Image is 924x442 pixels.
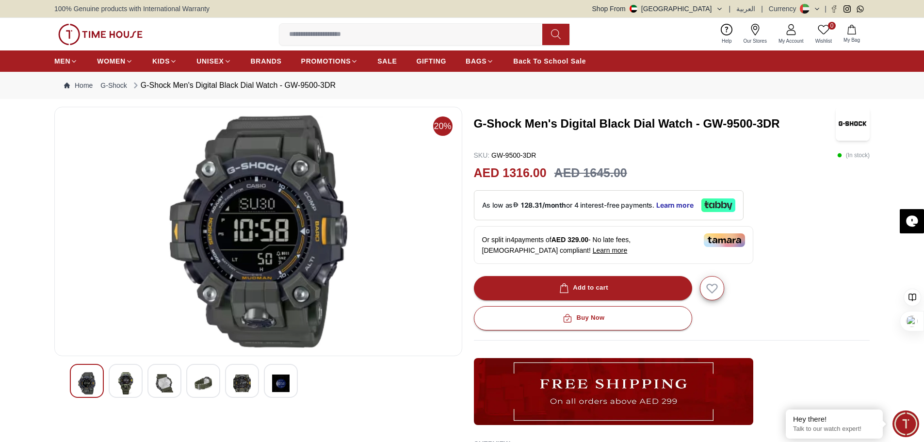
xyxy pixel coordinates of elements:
a: BRANDS [251,52,282,70]
a: Instagram [843,5,851,13]
span: SALE [377,56,397,66]
span: | [825,4,827,14]
button: العربية [736,4,755,14]
span: Wishlist [811,37,836,45]
span: SKU : [474,151,490,159]
span: Our Stores [740,37,771,45]
span: BRANDS [251,56,282,66]
span: My Account [775,37,808,45]
span: 0 [828,22,836,30]
img: G-Shock Men's Digital Black Dial Watch - GW-9500-3DR [195,372,212,394]
img: United Arab Emirates [630,5,637,13]
img: G-Shock Men's Digital Black Dial Watch - GW-9500-3DR [233,372,251,394]
div: Or split in 4 payments of - No late fees, [DEMOGRAPHIC_DATA] compliant! [474,226,753,264]
a: Help [716,22,738,47]
span: MEN [54,56,70,66]
span: 20% [433,116,453,136]
a: Facebook [830,5,838,13]
nav: Breadcrumb [54,72,870,99]
div: G-Shock Men's Digital Black Dial Watch - GW-9500-3DR [131,80,336,91]
div: Add to cart [557,282,608,294]
div: Buy Now [561,312,604,324]
a: WOMEN [97,52,133,70]
img: G-Shock Men's Digital Black Dial Watch - GW-9500-3DR [272,372,290,394]
a: Back To School Sale [513,52,586,70]
a: G-Shock [100,81,127,90]
a: Whatsapp [857,5,864,13]
a: Home [64,81,93,90]
span: KIDS [152,56,170,66]
p: ( In stock ) [837,150,870,160]
a: PROMOTIONS [301,52,358,70]
span: My Bag [840,36,864,44]
a: KIDS [152,52,177,70]
img: ... [474,358,753,425]
img: G-Shock Men's Digital Black Dial Watch - GW-9500-3DR [78,372,96,394]
span: WOMEN [97,56,126,66]
img: G-Shock Men's Digital Black Dial Watch - GW-9500-3DR [156,372,173,394]
p: GW-9500-3DR [474,150,536,160]
img: G-Shock Men's Digital Black Dial Watch - GW-9500-3DR [63,115,454,348]
h3: AED 1645.00 [554,164,627,182]
h2: AED 1316.00 [474,164,547,182]
span: | [761,4,763,14]
button: Buy Now [474,306,692,330]
a: MEN [54,52,78,70]
div: Currency [769,4,800,14]
button: My Bag [838,23,866,46]
a: Our Stores [738,22,773,47]
span: | [729,4,731,14]
button: Add to cart [474,276,692,300]
span: 100% Genuine products with International Warranty [54,4,210,14]
span: Learn more [593,246,628,254]
a: GIFTING [416,52,446,70]
span: BAGS [466,56,486,66]
a: UNISEX [196,52,231,70]
img: ... [58,24,143,45]
span: AED 329.00 [551,236,588,244]
a: BAGS [466,52,494,70]
a: SALE [377,52,397,70]
h3: G-Shock Men's Digital Black Dial Watch - GW-9500-3DR [474,116,836,131]
img: G-Shock Men's Digital Black Dial Watch - GW-9500-3DR [117,372,134,394]
span: Help [718,37,736,45]
img: Tamara [704,233,745,247]
div: Chat Widget [892,410,919,437]
span: GIFTING [416,56,446,66]
p: Talk to our watch expert! [793,425,875,433]
div: Hey there! [793,414,875,424]
button: Shop From[GEOGRAPHIC_DATA] [592,4,723,14]
span: PROMOTIONS [301,56,351,66]
img: G-Shock Men's Digital Black Dial Watch - GW-9500-3DR [836,107,870,141]
span: Back To School Sale [513,56,586,66]
a: 0Wishlist [810,22,838,47]
span: UNISEX [196,56,224,66]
